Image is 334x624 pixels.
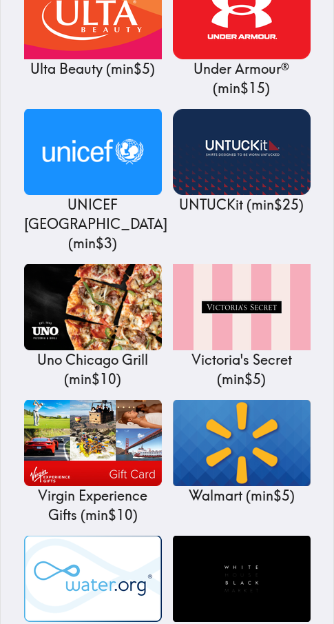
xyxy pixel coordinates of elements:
[173,350,311,389] p: Victoria's Secret ( min $5 )
[173,486,311,505] p: Walmart ( min $5 )
[24,400,162,486] img: Virgin Experience Gifts
[173,400,311,486] img: Walmart
[173,264,311,350] img: Victoria's Secret
[173,109,311,195] img: UNTUCKit
[173,264,311,389] a: Victoria's SecretVictoria's Secret (min$5)
[24,195,162,253] p: UNICEF [GEOGRAPHIC_DATA] ( min $3 )
[173,195,311,214] p: UNTUCKit ( min $25 )
[24,400,162,525] a: Virgin Experience GiftsVirgin Experience Gifts (min$10)
[24,350,162,389] p: Uno Chicago Grill ( min $10 )
[173,109,311,214] a: UNTUCKitUNTUCKit (min$25)
[24,264,162,350] img: Uno Chicago Grill
[173,59,311,98] p: Under Armour® ( min $15 )
[24,264,162,389] a: Uno Chicago GrillUno Chicago Grill (min$10)
[24,486,162,525] p: Virgin Experience Gifts ( min $10 )
[24,109,162,195] img: UNICEF USA
[24,59,162,79] p: Ulta Beauty ( min $5 )
[173,536,311,622] img: White House Black Market
[173,400,311,505] a: WalmartWalmart (min$5)
[24,109,162,253] a: UNICEF USAUNICEF [GEOGRAPHIC_DATA] (min$3)
[24,536,162,622] img: Water.org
